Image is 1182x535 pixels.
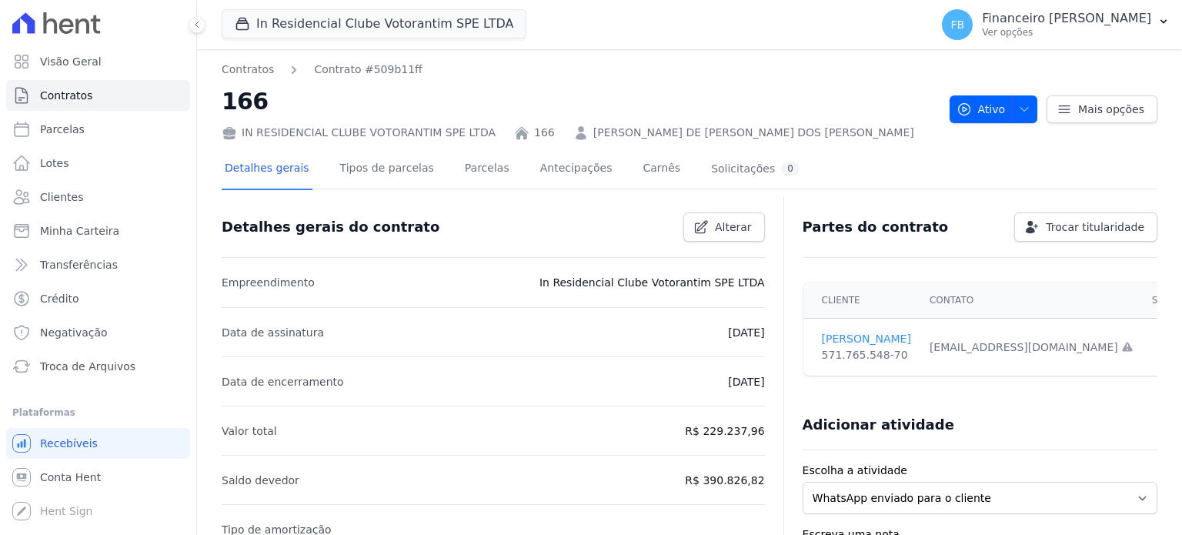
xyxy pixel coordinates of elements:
[1047,95,1157,123] a: Mais opções
[40,122,85,137] span: Parcelas
[222,62,937,78] nav: Breadcrumb
[822,331,911,347] a: [PERSON_NAME]
[222,471,299,490] p: Saldo devedor
[222,9,526,38] button: In Residencial Clube Votorantim SPE LTDA
[6,249,190,280] a: Transferências
[40,189,83,205] span: Clientes
[337,149,437,190] a: Tipos de parcelas
[40,223,119,239] span: Minha Carteira
[222,323,324,342] p: Data de assinatura
[222,125,496,141] div: IN RESIDENCIAL CLUBE VOTORANTIM SPE LTDA
[685,471,764,490] p: R$ 390.826,82
[222,62,422,78] nav: Breadcrumb
[6,283,190,314] a: Crédito
[12,403,184,422] div: Plataformas
[6,46,190,77] a: Visão Geral
[6,462,190,493] a: Conta Hent
[803,416,954,434] h3: Adicionar atividade
[1014,212,1157,242] a: Trocar titularidade
[537,149,616,190] a: Antecipações
[222,62,274,78] a: Contratos
[639,149,683,190] a: Carnês
[40,155,69,171] span: Lotes
[711,162,800,176] div: Solicitações
[708,149,803,190] a: Solicitações0
[930,339,1134,356] div: [EMAIL_ADDRESS][DOMAIN_NAME]
[715,219,752,235] span: Alterar
[728,323,764,342] p: [DATE]
[40,470,101,485] span: Conta Hent
[6,80,190,111] a: Contratos
[6,182,190,212] a: Clientes
[40,436,98,451] span: Recebíveis
[685,422,764,440] p: R$ 229.237,96
[957,95,1006,123] span: Ativo
[6,148,190,179] a: Lotes
[40,359,135,374] span: Troca de Arquivos
[6,317,190,348] a: Negativação
[683,212,765,242] a: Alterar
[40,88,92,103] span: Contratos
[222,84,937,119] h2: 166
[222,218,439,236] h3: Detalhes gerais do contrato
[728,373,764,391] p: [DATE]
[950,95,1038,123] button: Ativo
[920,283,1143,319] th: Contato
[462,149,513,190] a: Parcelas
[539,273,765,292] p: In Residencial Clube Votorantim SPE LTDA
[222,149,312,190] a: Detalhes gerais
[40,291,79,306] span: Crédito
[1078,102,1144,117] span: Mais opções
[982,11,1151,26] p: Financeiro [PERSON_NAME]
[534,125,555,141] a: 166
[40,257,118,273] span: Transferências
[593,125,914,141] a: [PERSON_NAME] DE [PERSON_NAME] DOS [PERSON_NAME]
[6,351,190,382] a: Troca de Arquivos
[982,26,1151,38] p: Ver opções
[40,54,102,69] span: Visão Geral
[222,422,277,440] p: Valor total
[6,114,190,145] a: Parcelas
[822,347,911,363] div: 571.765.548-70
[1046,219,1144,235] span: Trocar titularidade
[803,218,949,236] h3: Partes do contrato
[314,62,422,78] a: Contrato #509b11ff
[950,19,964,30] span: FB
[803,283,920,319] th: Cliente
[781,162,800,176] div: 0
[40,325,108,340] span: Negativação
[803,463,1157,479] label: Escolha a atividade
[6,216,190,246] a: Minha Carteira
[222,373,344,391] p: Data de encerramento
[6,428,190,459] a: Recebíveis
[930,3,1182,46] button: FB Financeiro [PERSON_NAME] Ver opções
[222,273,315,292] p: Empreendimento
